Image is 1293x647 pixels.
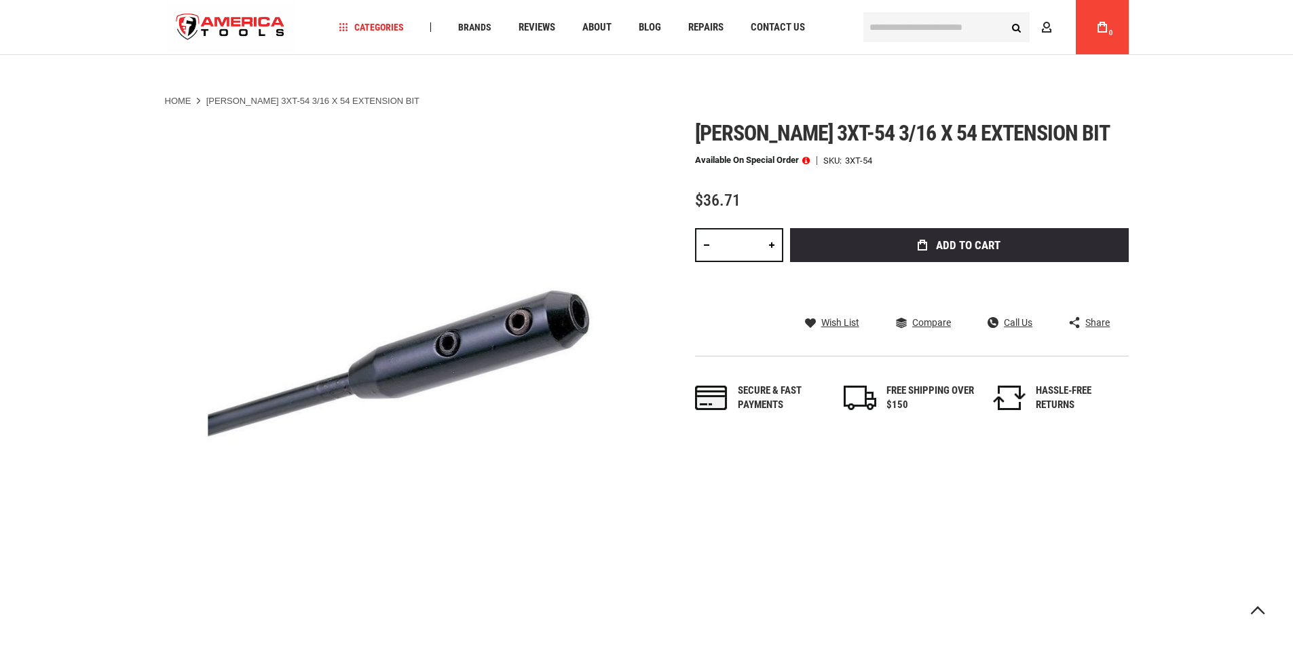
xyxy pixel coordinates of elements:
[1109,29,1113,37] span: 0
[333,18,410,37] a: Categories
[165,2,297,53] img: America Tools
[745,18,811,37] a: Contact Us
[886,384,975,413] div: FREE SHIPPING OVER $150
[688,22,724,33] span: Repairs
[1085,318,1110,327] span: Share
[805,316,859,329] a: Wish List
[339,22,404,32] span: Categories
[1036,384,1124,413] div: HASSLE-FREE RETURNS
[1004,14,1030,40] button: Search
[936,240,1000,251] span: Add to Cart
[165,2,297,53] a: store logo
[695,120,1110,146] span: [PERSON_NAME] 3xt-54 3/16 x 54 extension bit
[512,18,561,37] a: Reviews
[682,18,730,37] a: Repairs
[787,266,1131,272] iframe: Secure express checkout frame
[582,22,612,33] span: About
[695,155,810,165] p: Available on Special Order
[844,386,876,410] img: shipping
[993,386,1026,410] img: returns
[206,96,419,106] strong: [PERSON_NAME] 3XT-54 3/16 X 54 EXTENSION BIT
[576,18,618,37] a: About
[695,191,741,210] span: $36.71
[845,156,872,165] div: 3XT-54
[896,316,951,329] a: Compare
[988,316,1032,329] a: Call Us
[639,22,661,33] span: Blog
[790,228,1129,262] button: Add to Cart
[823,156,845,165] strong: SKU
[751,22,805,33] span: Contact Us
[912,318,951,327] span: Compare
[1004,318,1032,327] span: Call Us
[519,22,555,33] span: Reviews
[165,121,647,603] img: GREENLEE 3XT-54 3/16 X 54 EXTENSION BIT
[458,22,491,32] span: Brands
[738,384,826,413] div: Secure & fast payments
[452,18,498,37] a: Brands
[821,318,859,327] span: Wish List
[633,18,667,37] a: Blog
[695,386,728,410] img: payments
[165,95,191,107] a: Home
